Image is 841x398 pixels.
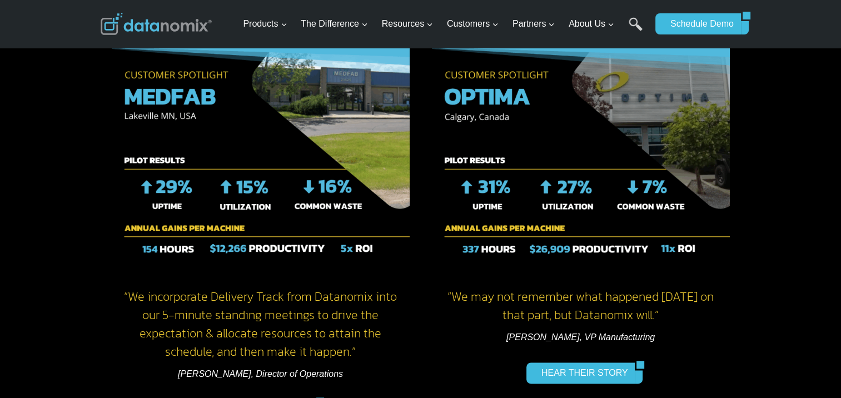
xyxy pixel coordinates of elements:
h4: “We incorporate Delivery Track from Datanomix into our 5-minute standing meetings to drive the ex... [112,287,410,361]
span: Phone number [250,46,300,56]
img: Datanomix Customer Optima Manufacturing Production Monitoring Post Pilot Results [432,47,730,269]
span: The Difference [301,17,368,31]
em: [PERSON_NAME], Director of Operations [178,369,343,379]
img: Datanomix [101,13,212,35]
span: Partners [512,17,555,31]
a: Schedule Demo [655,13,741,34]
span: About Us [569,17,614,31]
em: [PERSON_NAME], VP Manufacturing [506,332,655,342]
h4: “We may not remember what happened [DATE] on that part, but Datanomix will.” [432,287,730,324]
a: Privacy Policy [151,248,187,256]
a: HEAR THEIR STORY [526,362,635,384]
nav: Primary Navigation [238,6,650,42]
a: Terms [125,248,141,256]
span: State/Region [250,137,293,147]
span: Last Name [250,1,286,11]
a: Search [629,17,643,42]
span: Customers [447,17,499,31]
span: Resources [382,17,433,31]
span: Products [243,17,287,31]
